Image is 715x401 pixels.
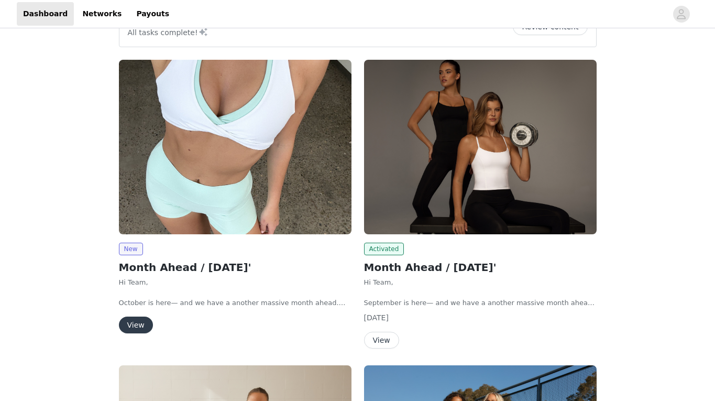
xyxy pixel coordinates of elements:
p: Hi Team, [364,277,597,288]
h2: Month Ahead / [DATE]' [119,259,351,275]
button: View [119,317,153,333]
span: New [119,243,143,255]
div: avatar [676,6,686,23]
img: Muscle Republic [119,60,351,234]
a: Networks [76,2,128,26]
span: [DATE] [364,313,389,322]
a: Payouts [130,2,175,26]
p: Hi Team, [119,277,351,288]
span: Activated [364,243,404,255]
p: All tasks complete! [128,26,208,38]
p: October is here— and we have a another massive month ahead. [119,298,351,308]
a: View [119,321,153,329]
a: Dashboard [17,2,74,26]
img: Muscle Republic [364,60,597,234]
p: September is here— and we have a another massive month ahead. [364,298,597,308]
button: View [364,332,399,349]
a: View [364,337,399,344]
h2: Month Ahead / [DATE]' [364,259,597,275]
